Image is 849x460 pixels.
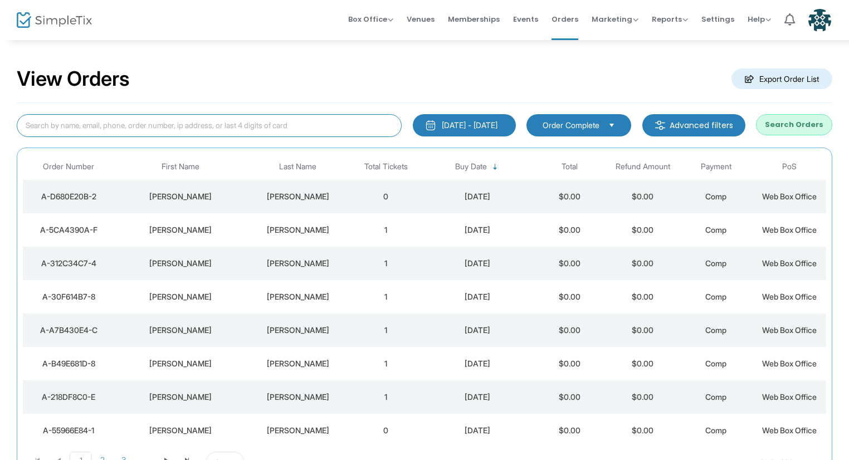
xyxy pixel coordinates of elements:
td: $0.00 [606,180,680,213]
img: filter [655,120,666,131]
span: Web Box Office [762,292,817,301]
div: Reddix [250,224,347,236]
input: Search by name, email, phone, order number, ip address, or last 4 digits of card [17,114,402,137]
div: 8/26/2025 [426,358,530,369]
span: Memberships [448,5,500,33]
span: Web Box Office [762,325,817,335]
div: A-312C34C7-4 [26,258,112,269]
td: $0.00 [606,280,680,314]
div: Reddix [250,325,347,336]
span: Last Name [279,162,316,172]
div: 9/17/2025 [426,191,530,202]
span: Comp [705,258,726,268]
div: Sean [118,325,244,336]
span: Comp [705,292,726,301]
div: Sean [118,224,244,236]
span: Reports [652,14,688,25]
td: $0.00 [533,314,606,347]
span: First Name [162,162,199,172]
span: Comp [705,325,726,335]
span: Order Number [43,162,94,172]
td: $0.00 [533,347,606,380]
span: Box Office [348,14,393,25]
div: A-30F614B7-8 [26,291,112,302]
td: $0.00 [533,280,606,314]
td: $0.00 [606,414,680,447]
span: Comp [705,359,726,368]
div: 9/17/2025 [426,224,530,236]
td: $0.00 [533,380,606,414]
td: $0.00 [606,347,680,380]
m-button: Advanced filters [642,114,745,136]
span: Web Box Office [762,258,817,268]
span: Comp [705,225,726,234]
div: A-218DF8C0-E [26,392,112,403]
div: Reddix [250,358,347,369]
button: Select [604,119,619,131]
div: Reddix [250,258,347,269]
m-button: Export Order List [731,68,832,89]
div: Sean [118,425,244,436]
th: Total Tickets [349,154,423,180]
div: Sean [118,291,244,302]
h2: View Orders [17,67,130,91]
div: 8/30/2025 [426,325,530,336]
div: 9/9/2025 [426,258,530,269]
td: $0.00 [533,213,606,247]
span: Sortable [491,163,500,172]
td: 0 [349,180,423,213]
td: $0.00 [533,247,606,280]
span: Comp [705,425,726,435]
td: 1 [349,280,423,314]
div: A-D680E20B-2 [26,191,112,202]
span: Events [513,5,538,33]
span: Orders [552,5,578,33]
div: Sean [118,358,244,369]
span: Web Box Office [762,359,817,368]
td: $0.00 [606,380,680,414]
span: Web Box Office [762,392,817,402]
td: $0.00 [533,180,606,213]
div: Sean [118,392,244,403]
td: 1 [349,213,423,247]
div: A-55966E84-1 [26,425,112,436]
button: [DATE] - [DATE] [413,114,516,136]
span: Web Box Office [762,225,817,234]
th: Refund Amount [606,154,680,180]
div: A-A7B430E4-C [26,325,112,336]
th: Total [533,154,606,180]
span: Web Box Office [762,425,817,435]
span: Comp [705,392,726,402]
td: $0.00 [533,414,606,447]
td: 1 [349,314,423,347]
div: Data table [23,154,826,447]
td: 1 [349,347,423,380]
div: A-5CA4390A-F [26,224,112,236]
div: 8/7/2025 [426,392,530,403]
span: Marketing [592,14,638,25]
span: Web Box Office [762,192,817,201]
div: Sean [118,258,244,269]
div: Sean [118,191,244,202]
td: $0.00 [606,213,680,247]
img: monthly [425,120,436,131]
td: $0.00 [606,247,680,280]
div: Reddix [250,392,347,403]
span: Venues [407,5,435,33]
span: Payment [701,162,731,172]
div: 9/3/2025 [426,291,530,302]
div: Reddix [250,191,347,202]
span: Comp [705,192,726,201]
td: $0.00 [606,314,680,347]
td: 1 [349,247,423,280]
div: Reddix [250,425,347,436]
span: Help [748,14,771,25]
button: Search Orders [756,114,832,135]
div: A-B49E681D-8 [26,358,112,369]
td: 1 [349,380,423,414]
div: [DATE] - [DATE] [442,120,497,131]
div: 8/4/2025 [426,425,530,436]
span: Settings [701,5,734,33]
span: Buy Date [455,162,487,172]
span: PoS [782,162,797,172]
